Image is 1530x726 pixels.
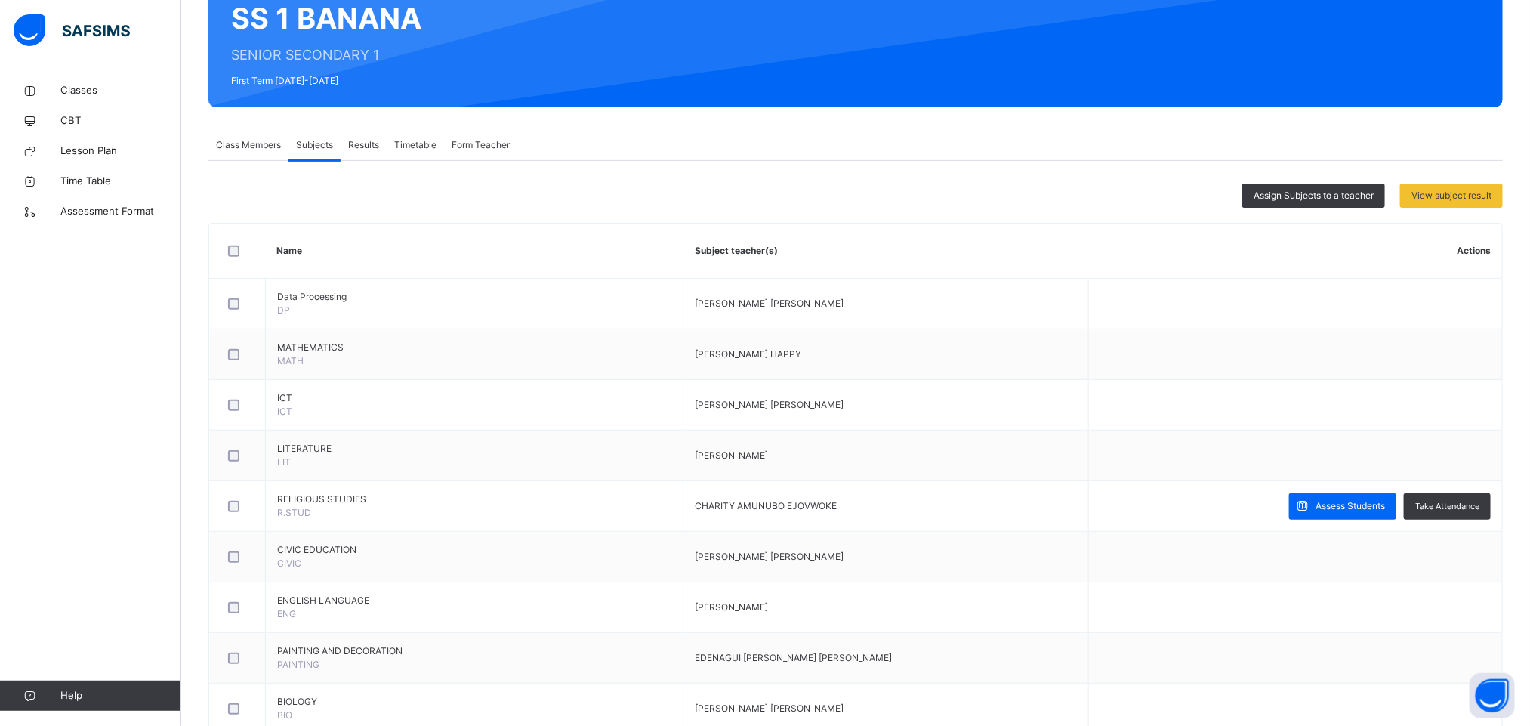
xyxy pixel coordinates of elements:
span: ICT [277,406,292,417]
span: LIT [277,456,291,468]
span: [PERSON_NAME] [PERSON_NAME] [695,703,844,714]
span: CHARITY AMUNUBO EJOVWOKE [695,500,837,511]
span: CIVIC EDUCATION [277,543,671,557]
span: Timetable [394,138,436,152]
span: RELIGIOUS STUDIES [277,493,671,506]
span: BIO [277,709,292,721]
span: MATHEMATICS [277,341,671,354]
span: MATH [277,355,304,366]
span: ENGLISH LANGUAGE [277,594,671,607]
span: Results [348,138,379,152]
span: [PERSON_NAME] [PERSON_NAME] [695,399,844,410]
span: Take Attendance [1415,500,1479,513]
span: Assess Students [1316,499,1385,513]
span: PAINTING AND DECORATION [277,644,671,658]
img: safsims [14,14,130,46]
span: EDENAGUI [PERSON_NAME] [PERSON_NAME] [695,652,892,663]
span: ENG [277,608,296,619]
span: ICT [277,391,671,405]
span: BIOLOGY [277,695,671,709]
span: Assign Subjects to a teacher [1254,189,1374,202]
th: Name [266,224,683,279]
span: Subjects [296,138,333,152]
span: [PERSON_NAME] [695,601,768,613]
span: PAINTING [277,659,319,670]
th: Actions [1089,224,1502,279]
span: Class Members [216,138,281,152]
span: Lesson Plan [60,144,181,159]
span: Time Table [60,174,181,189]
span: R.STUD [277,507,311,518]
span: DP [277,304,290,316]
th: Subject teacher(s) [683,224,1089,279]
span: [PERSON_NAME] [PERSON_NAME] [695,298,844,309]
span: LITERATURE [277,442,671,456]
span: Form Teacher [452,138,510,152]
span: [PERSON_NAME] [695,450,768,461]
span: Data Processing [277,290,671,304]
button: Open asap [1470,673,1515,718]
span: [PERSON_NAME] [PERSON_NAME] [695,551,844,562]
span: Classes [60,83,181,98]
span: CBT [60,113,181,128]
span: CIVIC [277,558,301,569]
span: View subject result [1411,189,1491,202]
span: [PERSON_NAME] HAPPY [695,348,801,360]
span: Assessment Format [60,204,181,219]
span: Help [60,688,180,703]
